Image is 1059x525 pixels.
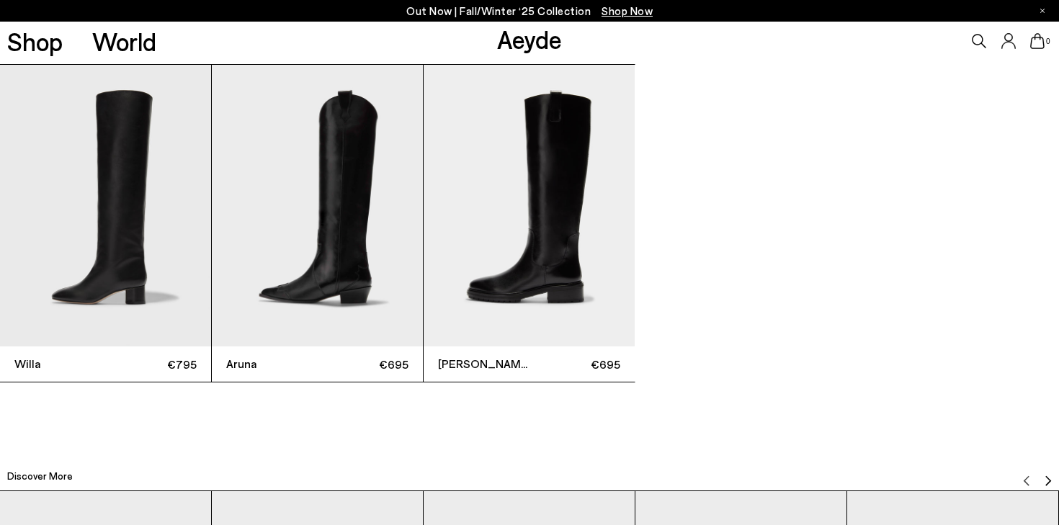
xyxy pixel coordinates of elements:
[212,65,423,346] img: Aruna Leather Knee-High Cowboy Boots
[424,64,635,382] div: 3 / 3
[602,4,653,17] span: Navigate to /collections/new-in
[1042,475,1054,487] img: svg%3E
[212,64,424,382] div: 2 / 3
[7,469,73,483] h2: Discover More
[14,355,106,372] span: Willa
[497,24,562,54] a: Aeyde
[406,2,653,20] p: Out Now | Fall/Winter ‘25 Collection
[318,355,409,373] span: €695
[1021,475,1032,487] img: svg%3E
[1045,37,1052,45] span: 0
[438,355,529,372] span: [PERSON_NAME]
[212,65,423,382] a: Aruna €695
[226,355,318,372] span: Aruna
[529,355,621,373] span: €695
[1021,465,1032,487] button: Previous slide
[7,29,63,54] a: Shop
[424,65,635,346] img: Henry Knee-High Boots
[106,355,197,373] span: €795
[424,65,635,382] a: [PERSON_NAME] €695
[1030,33,1045,49] a: 0
[1042,465,1054,487] button: Next slide
[92,29,156,54] a: World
